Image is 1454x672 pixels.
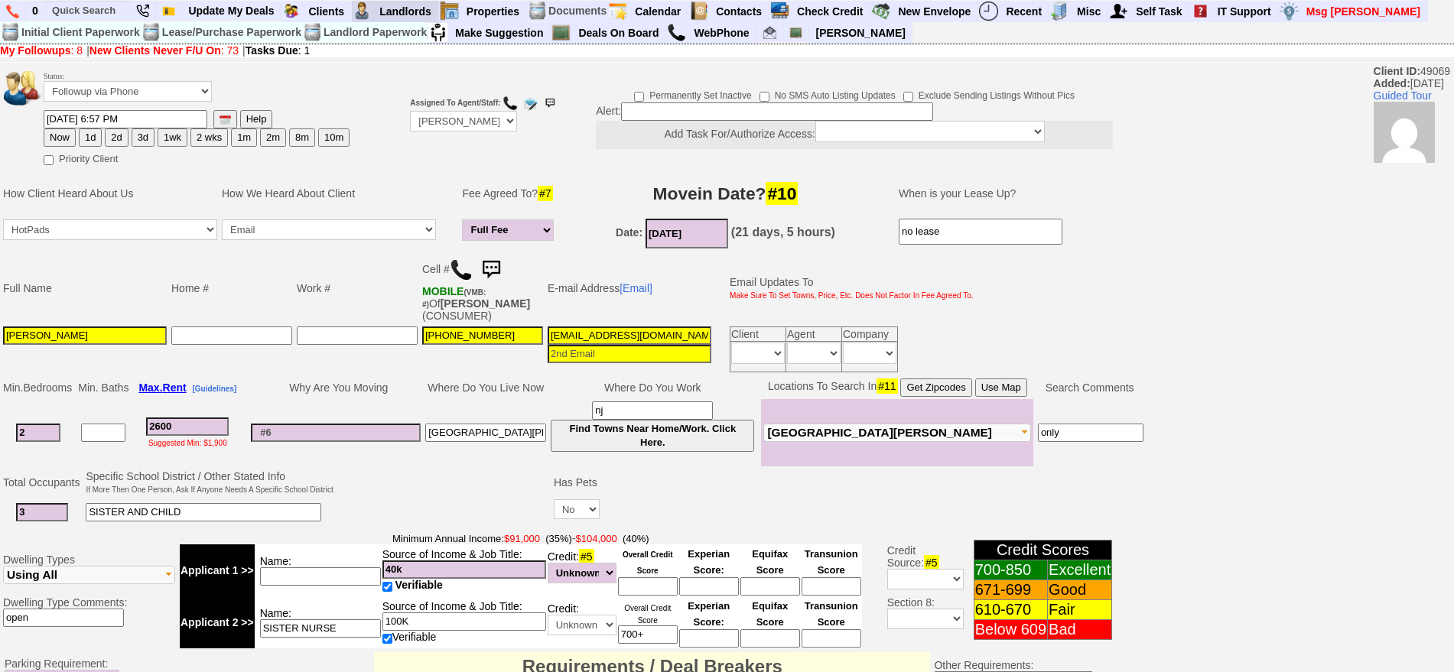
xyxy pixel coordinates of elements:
img: docs.png [528,2,547,21]
span: #11 [877,378,897,394]
img: creditreport.png [770,2,789,21]
td: Name: [255,544,382,596]
a: WebPhone [688,23,756,43]
td: Applicant 1 >> [180,544,255,596]
td: Applicant 2 >> [180,596,255,648]
a: Clients [302,2,351,21]
b: [Guidelines] [192,385,236,393]
font: Status: [44,72,212,98]
td: Min. [1,376,76,399]
input: Quick Search [46,1,130,20]
td: How We Heard About Client [220,170,454,216]
td: Initial Client Paperwork [21,22,141,43]
td: Specific School District / Other Stated Info [83,468,335,497]
a: Make Suggestion [449,23,550,43]
b: Max. [138,381,186,394]
a: Contacts [710,2,769,21]
img: landlord.png [353,2,372,21]
button: 1d [79,128,102,147]
input: Ask Customer: Do You Know Your Equifax Credit Score [740,629,800,648]
b: Assigned To Agent/Staff: [410,99,500,107]
font: (40%) [623,533,649,544]
input: Ask Customer: Do You Know Your Overall Credit Score [618,577,678,596]
a: New Envelope [892,2,977,21]
td: Total Occupants [1,468,83,497]
input: #6 [251,424,421,442]
img: appt_icon.png [608,2,627,21]
span: [GEOGRAPHIC_DATA][PERSON_NAME] [767,426,992,439]
input: Ask Customer: Do You Know Your Equifax Credit Score [740,577,800,596]
img: officebldg.png [1050,2,1069,21]
td: Min. Baths [76,376,131,399]
a: Recent [1000,2,1049,21]
a: [Guidelines] [192,381,236,394]
input: Permanently Set Inactive [634,92,644,102]
font: Experian Score: [688,600,730,628]
font: $91,000 [504,533,540,544]
b: T-Mobile USA, Inc. [422,285,486,310]
td: When is your Lease Up? [883,170,1139,216]
button: Now [44,128,76,147]
a: New Clients Never F/U On: 73 [89,44,239,57]
input: Ask Customer: Do You Know Your Overall Credit Score [618,625,678,644]
div: Alert: [596,102,1113,149]
td: Fair [1048,600,1112,620]
input: #3 [146,417,229,436]
img: compose_email.png [522,96,538,111]
input: #8 [425,424,546,442]
a: [Email] [620,282,652,294]
td: Bad [1048,620,1112,640]
span: Rent [163,381,187,394]
img: gmoney.png [871,2,890,21]
img: Bookmark.png [162,5,175,18]
td: Client [730,326,786,341]
a: Misc [1071,2,1108,21]
h3: Movein Date? [570,180,881,207]
font: Overall Credit Score [624,604,671,625]
td: Name: [255,596,382,648]
input: Ask Customer: Do You Know Your Experian Credit Score [679,629,739,648]
font: Make Sure To Set Towns, Price, Etc. Does Not Factor In Fee Agreed To. [730,291,974,300]
td: Where Do You Live Now [423,376,548,399]
input: No SMS Auto Listing Updates [760,92,769,102]
input: #9 [592,401,713,420]
span: #7 [538,186,553,201]
input: 2nd Email [548,345,711,363]
span: Bedrooms [23,381,72,394]
input: Ask Customer: Do You Know Your Transunion Credit Score [802,629,861,648]
font: (35%) [545,533,572,544]
b: (21 days, 5 hours) [731,226,835,239]
input: #1 [16,424,60,442]
b: Added: [1374,77,1410,89]
img: chalkboard.png [551,23,571,42]
img: [calendar icon] [220,114,231,125]
font: If More Then One Person, Ask If Anyone Needs A Specific School District [86,485,333,494]
img: call.png [667,23,686,42]
a: Landlords [373,2,438,21]
input: Ask Customer: Do You Know Your Experian Credit Score [679,577,739,596]
td: Credit Source: Section 8: [864,530,966,651]
button: Help [240,110,273,128]
img: call.png [503,96,518,111]
button: 1m [231,128,257,147]
td: Has Pets [551,468,602,497]
td: Source of Income & Job Title: [382,544,547,596]
td: Email Updates To [718,252,976,324]
img: docs.png [1,23,20,42]
span: - [180,532,862,544]
button: 2m [260,128,286,147]
a: IT Support [1212,2,1278,21]
img: chalkboard.png [789,26,802,39]
b: Tasks Due [246,44,298,57]
a: Properties [460,2,526,21]
span: #10 [766,182,798,205]
input: #4 [382,560,546,579]
td: 671-699 [974,580,1047,600]
font: Experian Score: [688,548,730,576]
a: Self Task [1130,2,1189,21]
img: phone22.png [136,5,149,18]
input: 1st Email - Question #0 [548,326,711,345]
font: Minimum Annual Income: [392,533,572,544]
font: Overall Credit Score [623,550,673,575]
td: Credit: [547,544,617,596]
